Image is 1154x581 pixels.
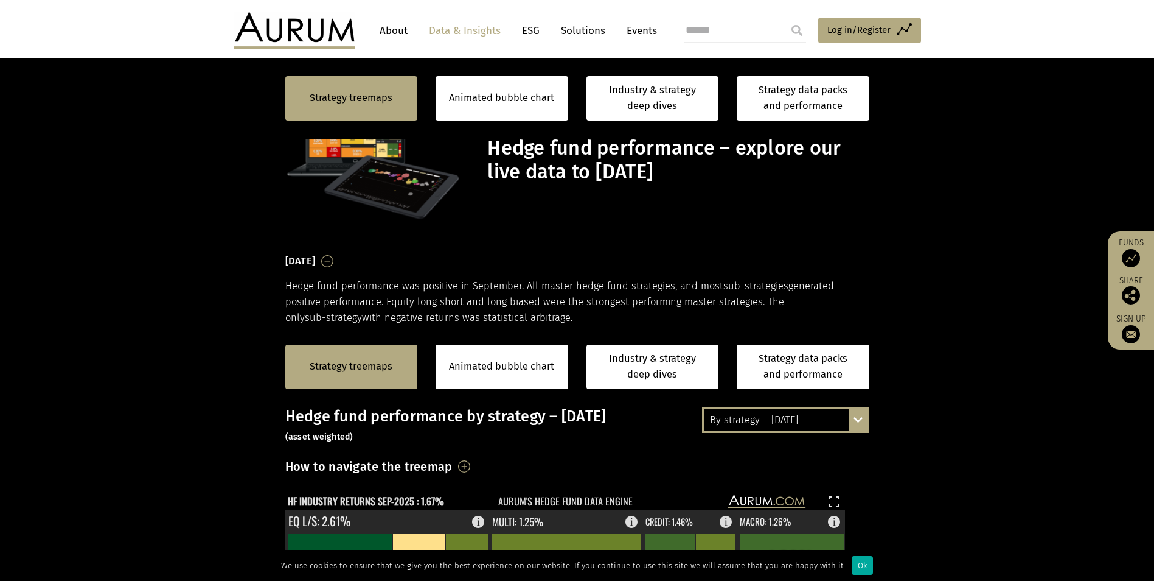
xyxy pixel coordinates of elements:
p: Hedge fund performance was positive in September. All master hedge fund strategies, and most gene... [285,278,869,326]
img: Share this post [1122,286,1140,305]
div: Share [1114,276,1148,305]
a: Industry & strategy deep dives [586,76,719,121]
a: Solutions [555,19,611,42]
a: Industry & strategy deep dives [586,345,719,389]
span: sub-strategies [723,280,788,292]
a: Events [620,19,657,42]
div: Ok [852,556,873,575]
h3: [DATE] [285,252,316,270]
img: Sign up to our newsletter [1122,325,1140,343]
a: Strategy data packs and performance [737,76,869,121]
a: Animated bubble chart [449,90,554,106]
a: Strategy treemaps [310,359,392,375]
h1: Hedge fund performance – explore our live data to [DATE] [487,136,866,184]
div: By strategy – [DATE] [704,409,867,431]
a: Sign up [1114,314,1148,343]
img: Aurum [234,12,355,49]
span: sub-strategy [305,312,362,323]
a: Animated bubble chart [449,359,554,375]
h3: How to navigate the treemap [285,456,453,477]
a: Funds [1114,238,1148,267]
small: (asset weighted) [285,432,353,442]
a: Strategy treemaps [310,90,392,106]
span: Log in/Register [827,23,891,37]
input: Submit [785,18,809,43]
a: About [374,19,414,42]
h3: Hedge fund performance by strategy – [DATE] [285,407,869,444]
a: Log in/Register [818,18,921,43]
a: ESG [516,19,546,42]
a: Strategy data packs and performance [737,345,869,389]
img: Access Funds [1122,249,1140,267]
a: Data & Insights [423,19,507,42]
